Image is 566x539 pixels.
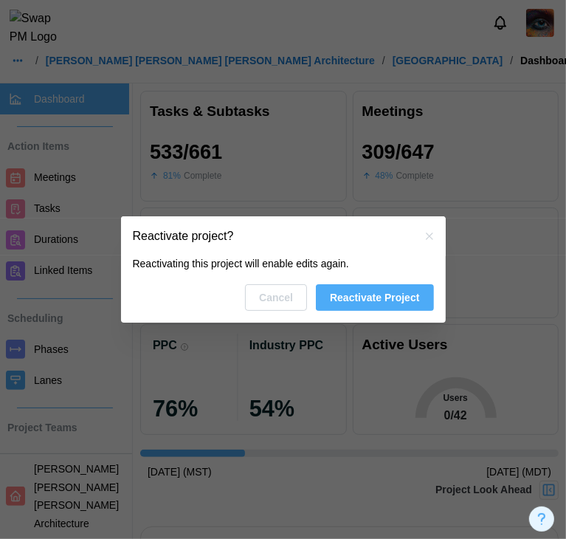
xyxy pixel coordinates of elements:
[245,284,307,311] button: Cancel
[133,230,234,242] h2: Reactivate project?
[316,284,433,311] button: Reactivate Project
[133,256,434,272] div: Reactivating this project will enable edits again.
[330,285,419,310] span: Reactivate Project
[259,285,293,310] span: Cancel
